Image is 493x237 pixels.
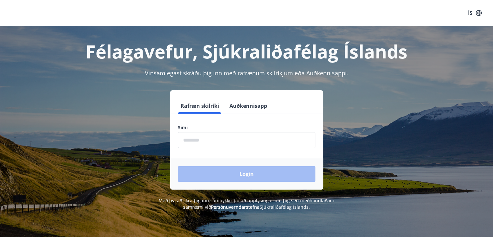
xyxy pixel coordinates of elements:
[178,124,315,131] label: Sími
[158,197,335,210] span: Með því að skrá þig inn samþykkir þú að upplýsingar um þig séu meðhöndlaðar í samræmi við Sjúkral...
[21,39,472,64] h1: Félagavefur, Sjúkraliðafélag Íslands
[464,7,485,19] button: ÍS
[178,98,222,114] button: Rafræn skilríki
[211,204,260,210] a: Persónuverndarstefna
[227,98,270,114] button: Auðkennisapp
[145,69,348,77] span: Vinsamlegast skráðu þig inn með rafrænum skilríkjum eða Auðkennisappi.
